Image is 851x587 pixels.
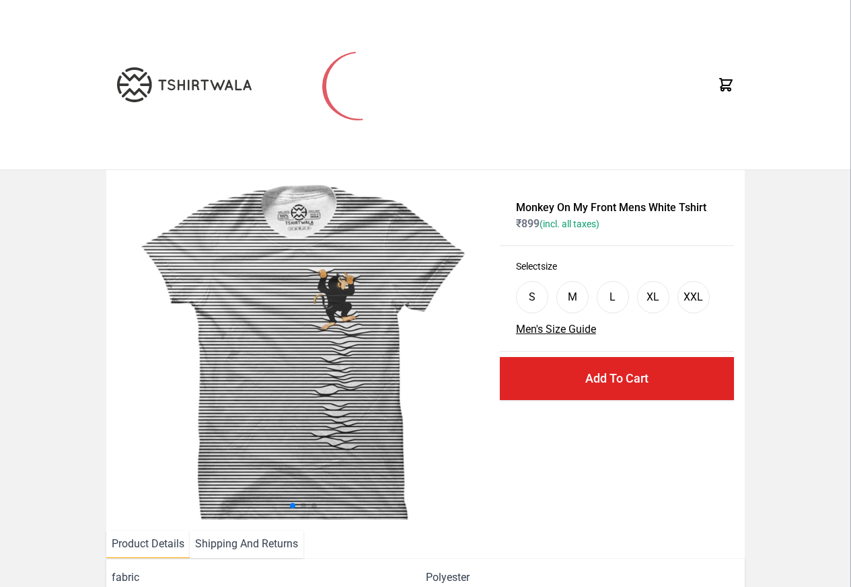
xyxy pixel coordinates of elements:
span: Polyester [426,570,470,586]
div: L [609,289,616,305]
span: ₹ 899 [516,217,599,230]
li: Shipping And Returns [190,531,303,558]
span: fabric [112,570,425,586]
h1: Monkey On My Front Mens White Tshirt [516,200,718,216]
img: TW-LOGO-400-104.png [117,67,252,102]
div: XL [646,289,659,305]
div: S [529,289,535,305]
button: Add To Cart [500,357,734,400]
div: XXL [683,289,703,305]
span: (incl. all taxes) [540,219,599,229]
div: M [568,289,577,305]
h3: Select size [516,260,718,273]
button: Men's Size Guide [516,321,596,338]
li: Product Details [106,531,190,558]
img: monkey-climbing.jpg [117,181,489,520]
